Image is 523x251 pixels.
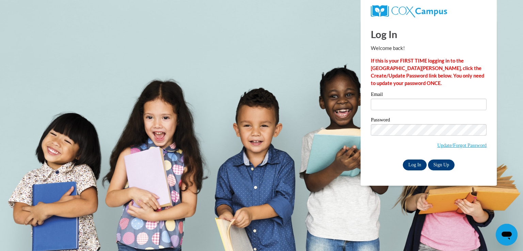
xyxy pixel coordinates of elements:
[428,160,455,170] a: Sign Up
[371,58,484,86] strong: If this is your FIRST TIME logging in to the [GEOGRAPHIC_DATA][PERSON_NAME], click the Create/Upd...
[371,45,487,52] p: Welcome back!
[371,5,447,17] img: COX Campus
[371,27,487,41] h1: Log In
[437,143,487,148] a: Update/Forgot Password
[403,160,427,170] input: Log In
[371,5,487,17] a: COX Campus
[371,92,487,99] label: Email
[496,224,518,246] iframe: Button to launch messaging window
[371,117,487,124] label: Password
